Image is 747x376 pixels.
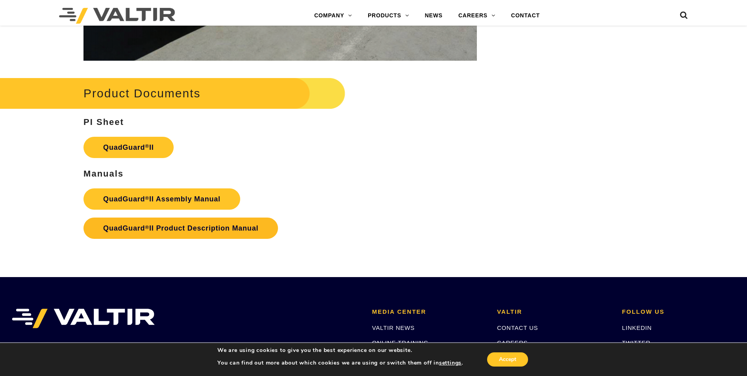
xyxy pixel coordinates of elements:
[83,137,174,158] a: QuadGuard®II
[59,8,175,24] img: Valtir
[450,8,503,24] a: CAREERS
[497,309,610,315] h2: VALTIR
[145,143,149,149] sup: ®
[417,8,450,24] a: NEWS
[83,188,240,210] a: QuadGuard®II Assembly Manual
[217,359,463,367] p: You can find out more about which cookies we are using or switch them off in .
[12,309,155,328] img: VALTIR
[103,195,221,203] strong: QuadGuard II Assembly Manual
[306,8,360,24] a: COMPANY
[372,324,415,331] a: VALTIR NEWS
[360,8,417,24] a: PRODUCTS
[145,195,149,201] sup: ®
[439,359,462,367] button: settings
[83,218,278,239] a: QuadGuard®II Product Description Manual
[622,339,651,346] a: TWITTER
[497,324,538,331] a: CONTACT US
[503,8,548,24] a: CONTACT
[497,339,528,346] a: CAREERS
[83,169,124,179] strong: Manuals
[487,352,528,367] button: Accept
[145,224,149,230] sup: ®
[217,347,463,354] p: We are using cookies to give you the best experience on our website.
[83,117,124,127] strong: PI Sheet
[372,309,485,315] h2: MEDIA CENTER
[622,309,735,315] h2: FOLLOW US
[103,224,258,232] strong: QuadGuard II Product Description Manual
[372,339,428,346] a: ONLINE TRAINING
[622,324,652,331] a: LINKEDIN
